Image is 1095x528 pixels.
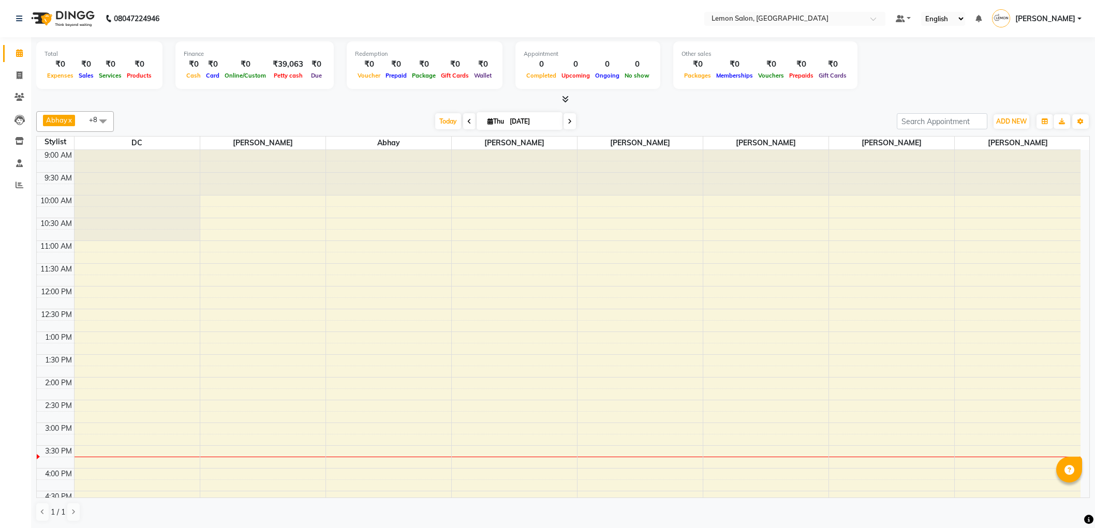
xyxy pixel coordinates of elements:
[714,72,756,79] span: Memberships
[76,58,96,70] div: ₹0
[203,72,222,79] span: Card
[326,137,451,149] span: Abhay
[559,58,593,70] div: 0
[559,72,593,79] span: Upcoming
[996,117,1027,125] span: ADD NEW
[43,378,74,388] div: 2:00 PM
[307,58,325,70] div: ₹0
[42,150,74,161] div: 9:00 AM
[124,72,154,79] span: Products
[955,137,1081,149] span: [PERSON_NAME]
[38,241,74,252] div: 11:00 AM
[714,58,756,70] div: ₹0
[67,116,72,124] a: x
[75,137,200,149] span: DC
[43,491,74,502] div: 4:30 PM
[524,50,652,58] div: Appointment
[45,50,154,58] div: Total
[485,117,507,125] span: Thu
[593,72,622,79] span: Ongoing
[471,72,494,79] span: Wallet
[1015,13,1075,24] span: [PERSON_NAME]
[184,58,203,70] div: ₹0
[409,72,438,79] span: Package
[355,58,383,70] div: ₹0
[43,332,74,343] div: 1:00 PM
[383,58,409,70] div: ₹0
[308,72,324,79] span: Due
[787,58,816,70] div: ₹0
[524,72,559,79] span: Completed
[897,113,987,129] input: Search Appointment
[38,218,74,229] div: 10:30 AM
[43,423,74,434] div: 3:00 PM
[203,58,222,70] div: ₹0
[43,446,74,457] div: 3:30 PM
[39,309,74,320] div: 12:30 PM
[578,137,703,149] span: [PERSON_NAME]
[200,137,325,149] span: [PERSON_NAME]
[43,355,74,366] div: 1:30 PM
[471,58,494,70] div: ₹0
[26,4,97,33] img: logo
[38,264,74,275] div: 11:30 AM
[682,72,714,79] span: Packages
[816,72,849,79] span: Gift Cards
[452,137,577,149] span: [PERSON_NAME]
[622,72,652,79] span: No show
[124,58,154,70] div: ₹0
[222,58,269,70] div: ₹0
[96,72,124,79] span: Services
[829,137,954,149] span: [PERSON_NAME]
[507,114,558,129] input: 2025-09-04
[222,72,269,79] span: Online/Custom
[355,72,383,79] span: Voucher
[96,58,124,70] div: ₹0
[89,115,105,124] span: +8
[756,58,787,70] div: ₹0
[38,195,74,206] div: 10:00 AM
[184,50,325,58] div: Finance
[43,400,74,411] div: 2:30 PM
[682,58,714,70] div: ₹0
[438,58,471,70] div: ₹0
[271,72,305,79] span: Petty cash
[355,50,494,58] div: Redemption
[46,116,67,124] span: Abhay
[816,58,849,70] div: ₹0
[45,72,76,79] span: Expenses
[622,58,652,70] div: 0
[756,72,787,79] span: Vouchers
[37,137,74,147] div: Stylist
[994,114,1029,129] button: ADD NEW
[992,9,1010,27] img: Jenny Shah
[269,58,307,70] div: ₹39,063
[42,173,74,184] div: 9:30 AM
[682,50,849,58] div: Other sales
[524,58,559,70] div: 0
[383,72,409,79] span: Prepaid
[184,72,203,79] span: Cash
[435,113,461,129] span: Today
[43,469,74,479] div: 4:00 PM
[703,137,828,149] span: [PERSON_NAME]
[45,58,76,70] div: ₹0
[409,58,438,70] div: ₹0
[76,72,96,79] span: Sales
[787,72,816,79] span: Prepaids
[593,58,622,70] div: 0
[1052,487,1085,518] iframe: chat widget
[114,4,159,33] b: 08047224946
[39,286,74,297] div: 12:00 PM
[438,72,471,79] span: Gift Cards
[51,507,65,518] span: 1 / 1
